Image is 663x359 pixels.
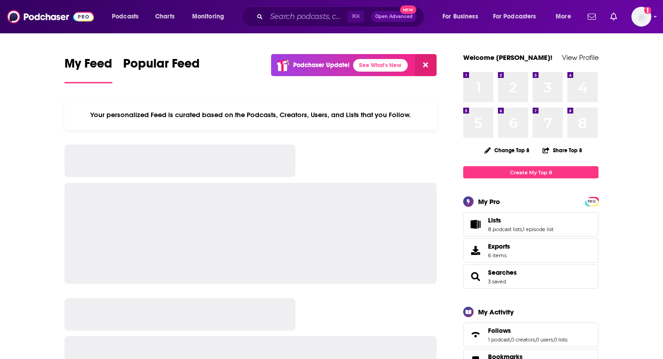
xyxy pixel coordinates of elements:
[463,212,599,236] span: Lists
[553,336,554,343] span: ,
[631,7,651,27] button: Show profile menu
[375,14,413,19] span: Open Advanced
[556,10,571,23] span: More
[7,8,94,25] img: Podchaser - Follow, Share and Rate Podcasts
[466,244,484,257] span: Exports
[488,278,506,285] a: 3 saved
[250,6,433,27] div: Search podcasts, credits, & more...
[631,7,651,27] img: User Profile
[347,11,364,23] span: ⌘ K
[511,336,535,343] a: 0 creators
[463,238,599,263] a: Exports
[607,9,621,24] a: Show notifications dropdown
[549,9,582,24] button: open menu
[535,336,536,343] span: ,
[106,9,150,24] button: open menu
[463,166,599,178] a: Create My Top 8
[510,336,511,343] span: ,
[353,59,408,72] a: See What's New
[466,270,484,283] a: Searches
[488,216,501,224] span: Lists
[400,5,416,14] span: New
[436,9,489,24] button: open menu
[479,145,535,156] button: Change Top 8
[488,252,510,259] span: 6 items
[192,10,224,23] span: Monitoring
[123,56,200,83] a: Popular Feed
[487,9,549,24] button: open menu
[463,323,599,347] span: Follows
[442,10,478,23] span: For Business
[466,328,484,341] a: Follows
[466,218,484,231] a: Lists
[488,327,567,335] a: Follows
[493,10,536,23] span: For Podcasters
[64,56,112,77] span: My Feed
[644,7,651,14] svg: Add a profile image
[522,226,523,232] span: ,
[536,336,553,343] a: 0 users
[478,308,514,316] div: My Activity
[155,10,175,23] span: Charts
[488,268,517,277] a: Searches
[562,53,599,62] a: View Profile
[488,242,510,250] span: Exports
[64,56,112,83] a: My Feed
[293,61,350,69] p: Podchaser Update!
[112,10,138,23] span: Podcasts
[554,336,567,343] a: 0 lists
[631,7,651,27] span: Logged in as SolComms
[584,9,599,24] a: Show notifications dropdown
[149,9,180,24] a: Charts
[523,226,553,232] a: 1 episode list
[463,264,599,289] span: Searches
[64,100,437,130] div: Your personalized Feed is curated based on the Podcasts, Creators, Users, and Lists that you Follow.
[488,336,510,343] a: 1 podcast
[488,226,522,232] a: 8 podcast lists
[267,9,347,24] input: Search podcasts, credits, & more...
[123,56,200,77] span: Popular Feed
[488,216,553,224] a: Lists
[586,198,597,204] a: PRO
[542,141,583,159] button: Share Top 8
[463,53,552,62] a: Welcome [PERSON_NAME]!
[186,9,236,24] button: open menu
[478,197,500,206] div: My Pro
[488,327,511,335] span: Follows
[371,11,417,22] button: Open AdvancedNew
